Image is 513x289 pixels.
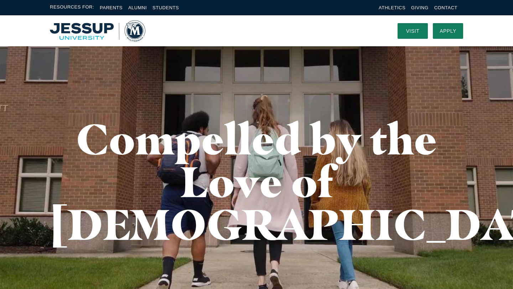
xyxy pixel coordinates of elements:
a: Alumni [128,5,147,10]
a: Contact [434,5,457,10]
h1: Compelled by the Love of [DEMOGRAPHIC_DATA] [50,117,463,246]
img: Multnomah University Logo [50,20,145,42]
a: Athletics [379,5,405,10]
span: Resources For: [50,4,94,12]
a: Students [152,5,179,10]
a: Apply [433,23,463,39]
a: Giving [411,5,429,10]
a: Home [50,20,145,42]
a: Parents [100,5,123,10]
a: Visit [398,23,428,39]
